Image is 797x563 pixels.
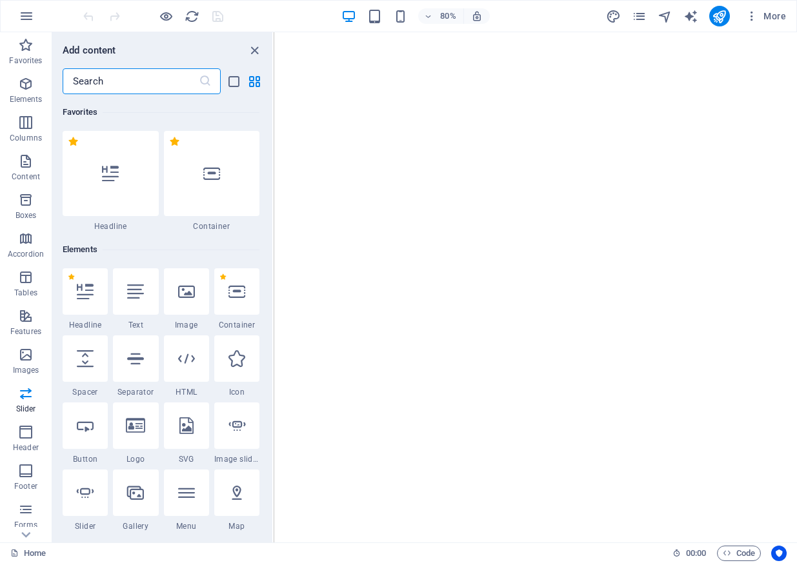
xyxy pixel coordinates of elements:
button: Code [717,546,761,561]
span: Remove from favorites [68,136,79,147]
i: On resize automatically adjust zoom level to fit chosen device. [471,10,483,22]
span: Remove from favorites [169,136,180,147]
div: Image [164,268,209,330]
h6: Session time [672,546,707,561]
p: Favorites [9,55,42,66]
span: : [695,548,697,558]
span: Headline [63,320,108,330]
span: Headline [63,221,159,232]
span: Text [113,320,158,330]
div: Container [164,131,260,232]
div: Headline [63,131,159,232]
button: navigator [658,8,673,24]
p: Features [10,326,41,337]
span: Container [164,221,260,232]
p: Columns [10,133,42,143]
div: Menu [164,469,209,531]
div: Separator [113,335,158,397]
p: Slider [16,404,36,414]
p: Boxes [15,210,37,221]
span: Menu [164,521,209,531]
p: Tables [14,288,37,298]
p: Header [13,442,39,453]
span: Separator [113,387,158,397]
button: pages [632,8,647,24]
div: Icon [214,335,259,397]
button: list-view [226,74,241,89]
span: Image slider [214,454,259,464]
span: Container [214,320,259,330]
div: Image slider [214,402,259,464]
span: Logo [113,454,158,464]
p: Elements [10,94,43,104]
a: Click to cancel selection. Double-click to open Pages [10,546,46,561]
div: Slider [63,469,108,531]
span: Button [63,454,108,464]
span: Image [164,320,209,330]
span: Gallery [113,521,158,531]
input: Search [63,68,199,94]
span: Code [723,546,755,561]
h6: Favorites [63,104,259,120]
span: More [745,10,786,23]
p: Images [13,365,39,375]
button: text_generator [683,8,699,24]
span: Icon [214,387,259,397]
p: Footer [14,481,37,491]
i: Design (Ctrl+Alt+Y) [606,9,621,24]
div: Gallery [113,469,158,531]
h6: 80% [438,8,458,24]
h6: Add content [63,43,116,58]
button: close panel [247,43,262,58]
span: SVG [164,454,209,464]
i: Reload page [185,9,199,24]
i: Publish [712,9,727,24]
span: Remove from favorites [219,273,227,281]
button: grid-view [247,74,262,89]
p: Forms [14,520,37,530]
i: Pages (Ctrl+Alt+S) [632,9,647,24]
button: Usercentrics [771,546,787,561]
i: AI Writer [683,9,698,24]
button: reload [184,8,199,24]
div: Text [113,268,158,330]
div: HTML [164,335,209,397]
p: Accordion [8,249,44,259]
div: SVG [164,402,209,464]
span: Remove from favorites [68,273,75,281]
span: Spacer [63,387,108,397]
div: Container [214,268,259,330]
button: More [740,6,791,26]
div: Map [214,469,259,531]
span: 00 00 [686,546,706,561]
div: Button [63,402,108,464]
div: Logo [113,402,158,464]
button: publish [709,6,730,26]
span: HTML [164,387,209,397]
button: design [606,8,621,24]
span: Map [214,521,259,531]
button: 80% [418,8,464,24]
div: Headline [63,268,108,330]
button: Click here to leave preview mode and continue editing [158,8,174,24]
p: Content [12,172,40,182]
div: Spacer [63,335,108,397]
span: Slider [63,521,108,531]
i: Navigator [658,9,672,24]
h6: Elements [63,242,259,257]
